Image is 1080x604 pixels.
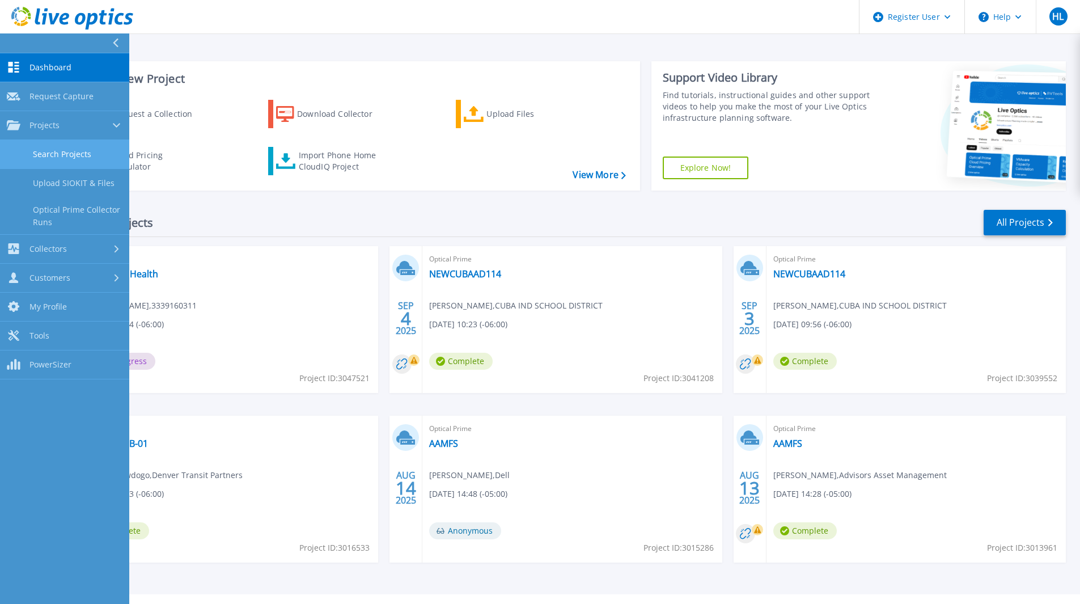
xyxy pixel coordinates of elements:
[86,423,371,435] span: Optical Prime
[663,157,749,179] a: Explore Now!
[739,298,760,339] div: SEP 2025
[573,170,625,180] a: View More
[773,469,947,481] span: [PERSON_NAME] , Advisors Asset Management
[773,488,852,500] span: [DATE] 14:28 (-05:00)
[987,372,1057,385] span: Project ID: 3039552
[29,360,71,370] span: PowerSizer
[663,90,874,124] div: Find tutorials, instructional guides and other support videos to help you make the most of your L...
[987,542,1057,554] span: Project ID: 3013961
[299,542,370,554] span: Project ID: 3016533
[429,488,507,500] span: [DATE] 14:48 (-05:00)
[113,103,204,125] div: Request a Collection
[29,244,67,254] span: Collectors
[984,210,1066,235] a: All Projects
[29,91,94,102] span: Request Capture
[739,483,760,493] span: 13
[773,268,845,280] a: NEWCUBAAD114
[429,438,458,449] a: AAMFS
[401,314,411,323] span: 4
[744,314,755,323] span: 3
[29,273,70,283] span: Customers
[81,73,625,85] h3: Start a New Project
[773,299,947,312] span: [PERSON_NAME] , CUBA IND SCHOOL DISTRICT
[429,299,603,312] span: [PERSON_NAME] , CUBA IND SCHOOL DISTRICT
[429,253,715,265] span: Optical Prime
[486,103,577,125] div: Upload Files
[773,253,1059,265] span: Optical Prime
[429,268,501,280] a: NEWCUBAAD114
[29,62,71,73] span: Dashboard
[395,467,417,509] div: AUG 2025
[456,100,582,128] a: Upload Files
[81,100,207,128] a: Request a Collection
[29,120,60,130] span: Projects
[86,253,371,265] span: Optical Prime
[1052,12,1064,21] span: HL
[268,100,395,128] a: Download Collector
[297,103,388,125] div: Download Collector
[29,331,49,341] span: Tools
[643,542,714,554] span: Project ID: 3015286
[429,469,510,481] span: [PERSON_NAME] , Dell
[739,467,760,509] div: AUG 2025
[773,353,837,370] span: Complete
[81,147,207,175] a: Cloud Pricing Calculator
[773,423,1059,435] span: Optical Prime
[299,150,387,172] div: Import Phone Home CloudIQ Project
[86,299,197,312] span: [PERSON_NAME] , 3339160311
[299,372,370,385] span: Project ID: 3047521
[429,353,493,370] span: Complete
[773,438,802,449] a: AAMFS
[429,423,715,435] span: Optical Prime
[29,302,67,312] span: My Profile
[429,522,501,539] span: Anonymous
[643,372,714,385] span: Project ID: 3041208
[663,70,874,85] div: Support Video Library
[429,318,507,331] span: [DATE] 10:23 (-06:00)
[86,469,243,481] span: Fabrice Sawdogo , Denver Transit Partners
[111,150,202,172] div: Cloud Pricing Calculator
[395,298,417,339] div: SEP 2025
[396,483,416,493] span: 14
[773,522,837,539] span: Complete
[773,318,852,331] span: [DATE] 09:56 (-06:00)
